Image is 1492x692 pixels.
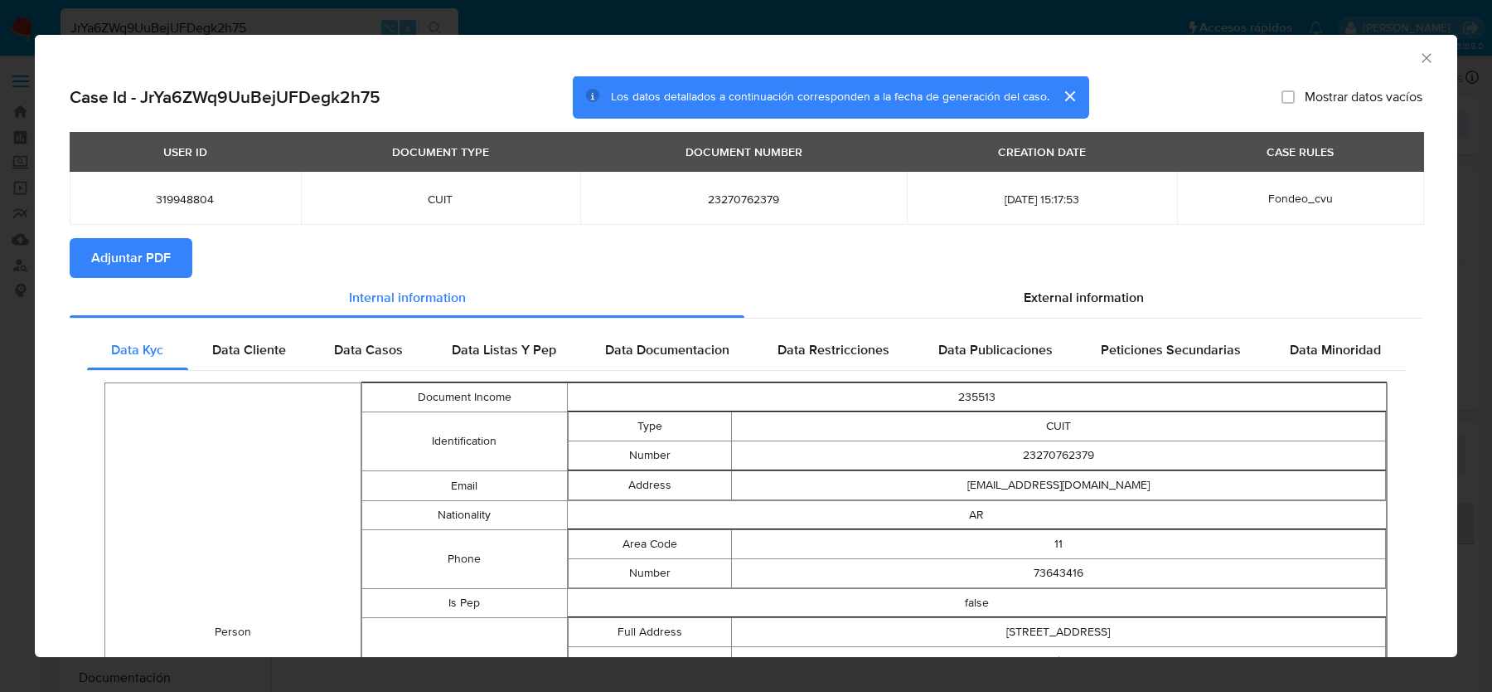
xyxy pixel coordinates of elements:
td: Additional Info [568,647,731,676]
span: Data Listas Y Pep [452,340,556,359]
td: Identification [362,412,567,471]
button: cerrar [1049,76,1089,116]
td: [STREET_ADDRESS] [731,618,1385,647]
td: false [567,589,1387,618]
div: Detailed info [70,278,1422,318]
td: Number [568,559,731,588]
td: Phone [362,530,567,589]
td: 23270762379 [731,441,1385,470]
span: Data Documentacion [605,340,729,359]
span: Data Minoridad [1290,340,1381,359]
div: DOCUMENT TYPE [382,138,499,166]
td: Nationality [362,501,567,530]
div: Detailed internal info [87,330,1405,370]
div: CREATION DATE [988,138,1096,166]
td: [EMAIL_ADDRESS][DOMAIN_NAME] [731,471,1385,500]
span: Los datos detallados a continuación corresponden a la fecha de generación del caso. [611,89,1049,105]
span: Data Cliente [212,340,286,359]
td: Full Address [568,618,731,647]
td: 2/A [731,647,1385,676]
div: CASE RULES [1257,138,1344,166]
td: Type [568,412,731,441]
td: 11 [731,530,1385,559]
span: Fondeo_cvu [1268,190,1333,207]
div: closure-recommendation-modal [35,35,1457,657]
td: Number [568,441,731,470]
h2: Case Id - JrYa6ZWq9UuBejUFDegk2h75 [70,86,380,108]
td: 73643416 [731,559,1385,588]
span: 23270762379 [600,192,887,207]
td: Email [362,471,567,501]
div: USER ID [153,138,217,166]
td: CUIT [731,412,1385,441]
td: Is Pep [362,589,567,618]
span: Data Restricciones [777,340,889,359]
button: Adjuntar PDF [70,238,192,278]
div: DOCUMENT NUMBER [676,138,812,166]
span: Data Kyc [111,340,163,359]
span: Mostrar datos vacíos [1305,89,1422,105]
button: Cerrar ventana [1418,50,1433,65]
td: Area Code [568,530,731,559]
span: Peticiones Secundarias [1101,340,1241,359]
span: External information [1024,288,1144,307]
td: Document Income [362,383,567,412]
input: Mostrar datos vacíos [1281,90,1295,104]
span: [DATE] 15:17:53 [927,192,1157,207]
td: 235513 [567,383,1387,412]
td: Address [568,471,731,500]
span: CUIT [321,192,561,207]
span: Data Publicaciones [938,340,1053,359]
span: 319948804 [90,192,281,207]
span: Data Casos [334,340,403,359]
span: Internal information [349,288,466,307]
td: AR [567,501,1387,530]
span: Adjuntar PDF [91,240,171,276]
